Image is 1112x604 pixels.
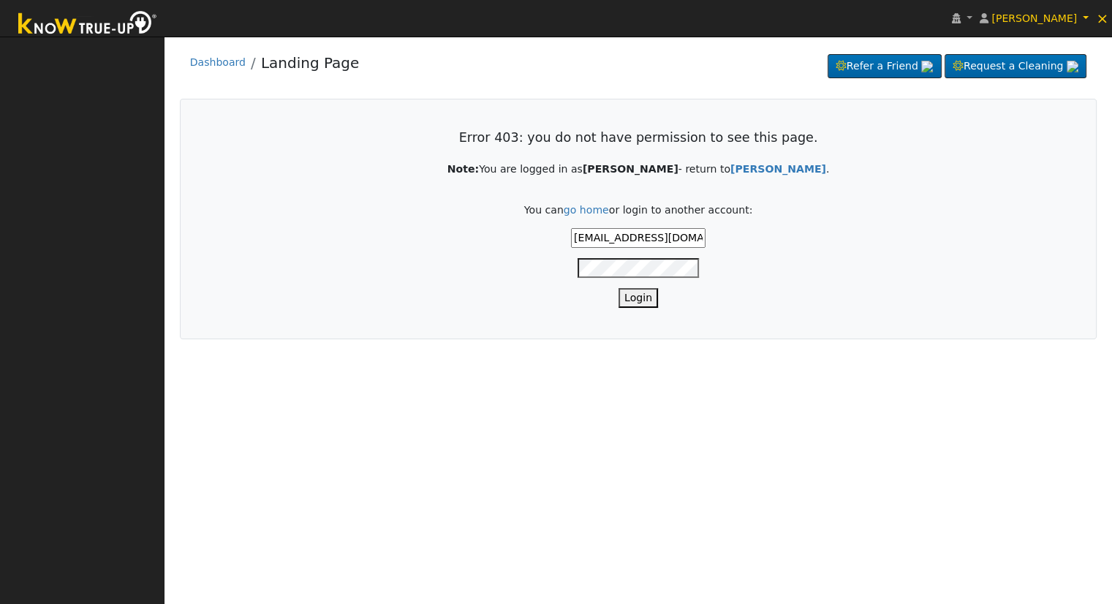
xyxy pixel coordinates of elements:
[619,288,658,308] button: Login
[730,163,826,175] strong: [PERSON_NAME]
[571,228,706,248] input: Email
[921,61,933,72] img: retrieve
[945,54,1086,79] a: Request a Cleaning
[447,163,479,175] strong: Note:
[211,162,1065,177] p: You are logged in as - return to .
[1067,61,1078,72] img: retrieve
[246,52,359,81] li: Landing Page
[1096,10,1108,27] span: ×
[190,56,246,68] a: Dashboard
[730,163,826,175] a: Back to User
[11,8,164,41] img: Know True-Up
[828,54,942,79] a: Refer a Friend
[564,204,609,216] a: go home
[583,163,678,175] strong: [PERSON_NAME]
[991,12,1077,24] span: [PERSON_NAME]
[211,130,1065,146] h3: Error 403: you do not have permission to see this page.
[211,203,1065,218] p: You can or login to another account:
